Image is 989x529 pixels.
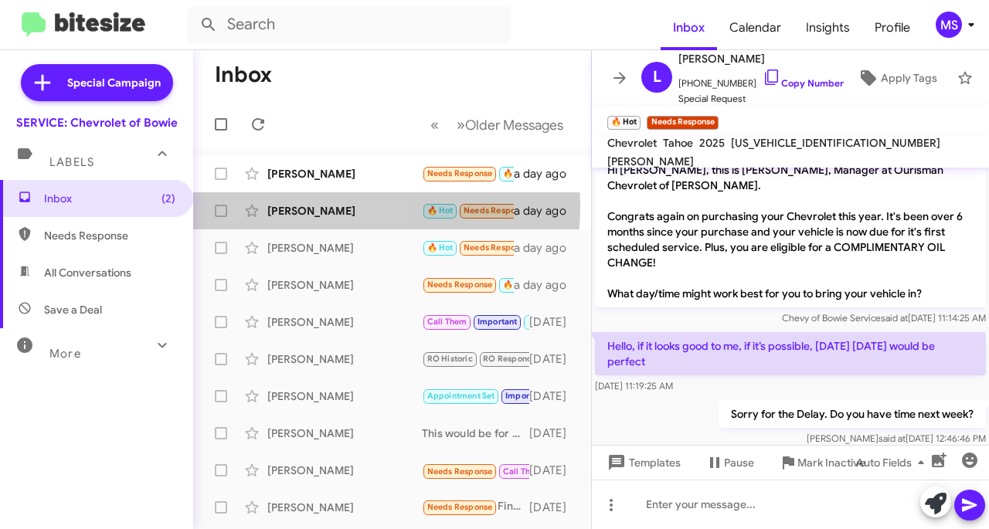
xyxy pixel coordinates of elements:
span: 🔥 Hot [427,205,454,215]
p: Sorry for the Delay. Do you have time next week? [719,400,986,428]
a: Special Campaign [21,64,173,101]
div: No problem :) [422,350,529,368]
span: Needs Response [464,242,529,253]
span: Special Campaign [67,75,161,90]
div: [DATE] [529,314,579,330]
div: a day ago [514,240,579,256]
div: Hello, if it looks good to me, if it’s possible, [DATE] [DATE] would be perfect [422,239,514,256]
span: 🔥 Hot [503,280,529,290]
span: RO Responded Historic [483,354,576,364]
span: Pause [724,449,754,476]
a: Inbox [661,5,717,50]
span: Important [505,391,545,401]
span: All Conversations [44,265,131,280]
span: Important [478,317,518,327]
span: Special Request [678,91,844,107]
button: Previous [421,109,448,141]
div: Finished now. Omw down [422,498,529,516]
div: [DATE] [529,388,579,404]
div: [PERSON_NAME] [267,426,422,441]
div: a day ago [514,166,579,181]
span: said at [881,312,908,324]
span: 🔥 Hot [503,168,529,178]
div: [PERSON_NAME] [267,500,422,515]
span: Older Messages [465,117,563,134]
span: Call Them [503,466,543,476]
span: « [430,115,439,134]
span: Mark Inactive [797,449,865,476]
div: I tried your shop twice with an appointment so I went right up the street from where I live and h... [422,164,514,182]
span: Needs Response [464,205,529,215]
p: Hi [PERSON_NAME], this is [PERSON_NAME], Manager at Ourisman Chevrolet of [PERSON_NAME]. Congrats... [595,156,986,307]
div: [PERSON_NAME] [267,240,422,256]
div: 2025 silverado [422,313,529,331]
small: 🔥 Hot [607,116,641,130]
span: [PERSON_NAME] [DATE] 12:46:46 PM [807,432,986,444]
span: [PERSON_NAME] [678,49,844,68]
div: [DATE] [529,500,579,515]
span: 🔥 Hot [427,242,454,253]
span: Save a Deal [44,302,102,317]
span: [US_VEHICLE_IDENTIFICATION_NUMBER] [731,136,940,150]
span: Needs Response [427,168,493,178]
button: Pause [693,449,766,476]
button: Apply Tags [844,64,950,92]
span: Apply Tags [881,64,937,92]
small: Needs Response [647,116,718,130]
div: MS [936,12,962,38]
div: [PERSON_NAME] [267,388,422,404]
span: Needs Response [427,502,493,512]
span: (2) [161,191,175,206]
div: a day ago [514,277,579,293]
span: Appointment Set [427,391,495,401]
span: [PERSON_NAME] [607,154,694,168]
span: Templates [604,449,681,476]
div: [PERSON_NAME] [267,277,422,293]
div: [PERSON_NAME] [267,351,422,367]
p: Hello, if it looks good to me, if it’s possible, [DATE] [DATE] would be perfect [595,332,986,375]
button: Templates [592,449,693,476]
span: Chevrolet [607,136,657,150]
div: [DATE] [529,426,579,441]
span: [PHONE_NUMBER] [678,68,844,91]
span: » [457,115,465,134]
div: SERVICE: Chevrolet of Bowie [16,115,178,131]
button: MS [923,12,972,38]
nav: Page navigation example [422,109,573,141]
span: 🔥 Hot [528,317,554,327]
button: Mark Inactive [766,449,878,476]
span: Profile [862,5,923,50]
div: [DATE] 9:30 or 10 am. [422,202,514,219]
span: Chevy of Bowie Service [DATE] 11:14:25 AM [782,312,986,324]
div: [PERSON_NAME] [267,314,422,330]
span: L [653,65,661,90]
span: Inbox [44,191,175,206]
span: [DATE] 11:19:25 AM [595,380,673,392]
input: Search [187,6,511,43]
button: Next [447,109,573,141]
span: RO Historic [427,354,473,364]
span: Needs Response [427,466,493,476]
div: [DATE] [529,463,579,478]
div: [DATE] [529,351,579,367]
div: [PERSON_NAME] [267,166,422,181]
div: is there a date and time you would prefer? [422,387,529,405]
span: 2025 [699,136,725,150]
span: said at [879,432,906,444]
a: Calendar [717,5,794,50]
div: [PERSON_NAME] [267,203,422,219]
span: Auto Fields [856,449,930,476]
span: Labels [49,155,94,169]
div: This would be for general maintenance ( oil change service ) they will do a multipoint inspection... [422,426,529,441]
button: Auto Fields [844,449,943,476]
div: Inbound Call [422,460,529,480]
a: Insights [794,5,862,50]
span: Needs Response [44,228,175,243]
span: Tahoe [663,136,693,150]
span: More [49,347,81,361]
span: Call Them [427,317,467,327]
span: Needs Response [427,280,493,290]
